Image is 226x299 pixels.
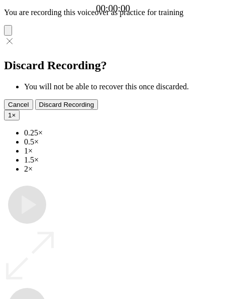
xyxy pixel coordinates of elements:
li: 0.5× [24,137,222,146]
li: You will not be able to recover this once discarded. [24,82,222,91]
li: 1× [24,146,222,156]
a: 00:00:00 [96,3,130,14]
p: You are recording this voiceover as practice for training [4,8,222,17]
button: Cancel [4,99,33,110]
li: 1.5× [24,156,222,165]
li: 2× [24,165,222,174]
button: 1× [4,110,20,120]
button: Discard Recording [35,99,98,110]
li: 0.25× [24,128,222,137]
span: 1 [8,111,12,119]
h2: Discard Recording? [4,59,222,72]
